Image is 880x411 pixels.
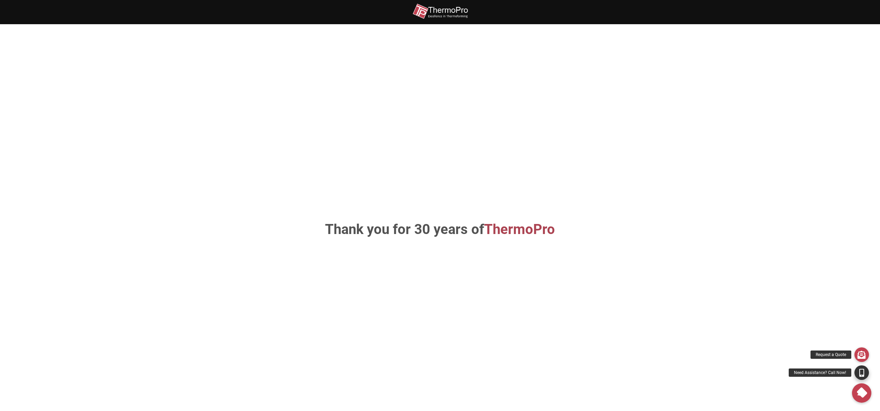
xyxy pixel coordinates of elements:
div: Need Assistance? Call Now! [789,368,851,377]
h1: Thank you for 30 years of [259,223,621,236]
a: Need Assistance? Call Now! [854,365,869,380]
img: thermopro-logo-non-iso [413,3,468,19]
span: ThermoPro [484,221,555,237]
a: Request a Quote [854,347,869,362]
div: Request a Quote [810,351,851,359]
